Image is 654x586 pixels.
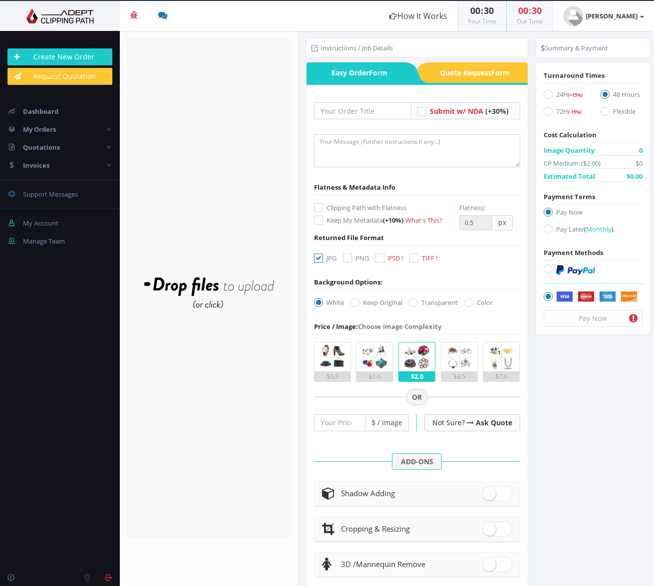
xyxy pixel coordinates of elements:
label: 24H [544,89,586,103]
span: $0 [636,158,643,168]
span: Cost Calculation [544,130,597,139]
span: 3D / [341,559,356,569]
span: $ / Image [365,414,409,431]
span: Mannequin Remove [341,559,425,569]
span: 0 [639,145,643,155]
span: Payment Methods [544,248,603,257]
a: How It Works [379,1,457,31]
label: White [314,297,344,307]
span: Quote Request [429,62,528,83]
span: Invoices [23,161,49,170]
span: CP Medium: ($2.00) [544,158,601,168]
li: Summary & Payment [541,43,608,53]
strong: [PERSON_NAME] [586,11,638,20]
a: Easy OrderForm [307,62,405,83]
span: (+30%) [485,106,509,116]
span: My Orders [23,125,56,134]
div: Choose Image Complexity [314,321,441,331]
i: Form [491,68,510,77]
a: (-15%) [568,107,582,116]
input: Your Price [314,414,365,431]
label: Keep My Metadata - [314,215,451,225]
img: 2.png [360,342,389,371]
li: Instructions / Job Details [312,43,393,53]
a: Create New Order [7,48,112,65]
span: Shadow Adding [341,488,395,498]
img: 5.png [487,342,516,371]
a: Quote RequestForm [429,62,528,83]
span: Monthly [586,225,612,234]
img: PayPal [556,265,595,275]
div: $3.5 [441,371,477,381]
div: $2.0 [399,371,435,381]
span: Cropping & Resizing [341,524,410,534]
span: 00 [518,4,528,16]
label: Flexible [601,106,643,120]
span: Quotations [23,143,60,152]
span: Submit w/ NDA [430,106,483,116]
a: (+15%) [568,90,583,99]
span: (-15%) [568,109,582,115]
img: Adept Graphics [7,8,112,23]
i: Form [369,68,387,77]
label: 48 Hours [601,89,643,103]
span: Payment Terms [544,192,595,201]
label: Transparent [409,297,458,307]
div: Background Options: [314,277,382,287]
span: Manage Team [23,237,65,246]
label: JPG [314,253,336,263]
span: PSD ! [388,254,403,263]
span: Dashboard [23,107,58,116]
span: Estimated Total [544,171,595,181]
div: $1.0 [356,371,392,381]
label: Color [464,297,493,307]
span: px [492,215,513,230]
label: Flatness: [459,203,485,213]
span: : [528,4,532,16]
a: What's This? [405,216,442,225]
span: Easy Order [307,62,405,83]
label: Pay Later [544,224,643,238]
img: user_default.jpg [563,6,583,26]
span: Turnaround Times [544,71,605,80]
label: Keep Original [350,297,402,307]
div: $7.0 [483,371,519,381]
span: 30 [484,4,494,16]
span: ADD-ONS [392,453,442,470]
span: Image Quantity [544,145,595,155]
span: 00 [470,4,480,16]
label: 72H [544,106,586,120]
label: PNG [343,253,369,263]
span: Flatness & Metadata Info [314,183,395,192]
span: : [480,4,484,16]
span: (+15%) [568,92,583,98]
span: Not Sure? [432,418,465,427]
img: Securely by Stripe [556,292,638,302]
img: 1.png [318,342,347,371]
input: Your Order Title [314,102,411,119]
span: $0.00 [627,171,643,181]
label: Clipping Path with Flatness [314,203,451,213]
small: Our Time [517,17,543,25]
div: $0.5 [315,371,350,381]
a: Ask Quote [476,418,512,427]
a: (Monthly) [584,225,614,234]
img: 4.png [445,342,474,371]
small: Your Time [468,17,496,25]
span: My Account [23,219,58,228]
span: Returned File Format [314,233,384,242]
span: OR [406,389,428,406]
label: Pay Now [544,207,643,221]
span: 30 [532,4,542,16]
span: Price / Image: [314,322,358,331]
a: Request Quotation [7,68,112,85]
a: [PERSON_NAME] [553,1,654,31]
img: 3.png [402,342,431,371]
span: TIFF ! [422,254,437,263]
a: Submit w/ NDA (+30%) [430,106,509,116]
span: Support Messages [23,190,78,199]
span: (+10%) [383,216,403,225]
